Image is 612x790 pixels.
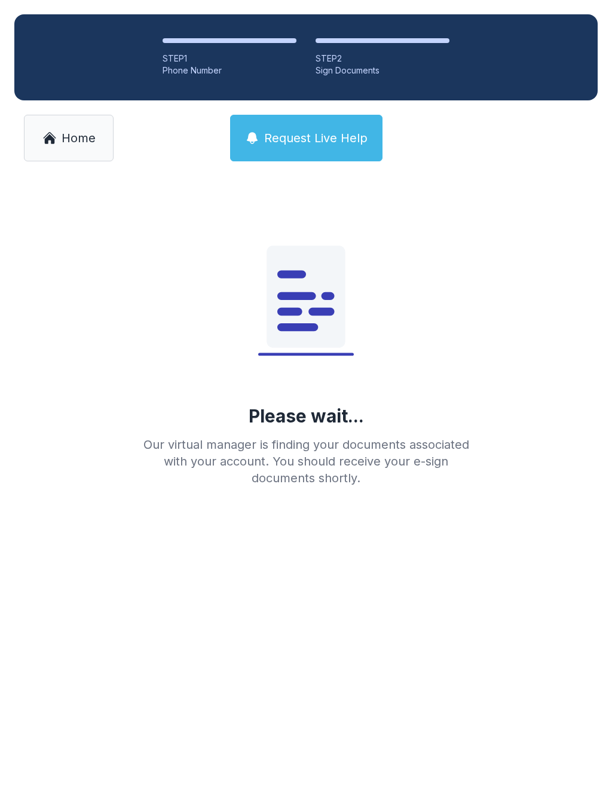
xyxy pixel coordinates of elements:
div: Sign Documents [316,65,449,76]
div: Our virtual manager is finding your documents associated with your account. You should receive yo... [134,436,478,486]
div: Phone Number [163,65,296,76]
span: Request Live Help [264,130,368,146]
div: STEP 1 [163,53,296,65]
span: Home [62,130,96,146]
div: Please wait... [249,405,364,427]
div: STEP 2 [316,53,449,65]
